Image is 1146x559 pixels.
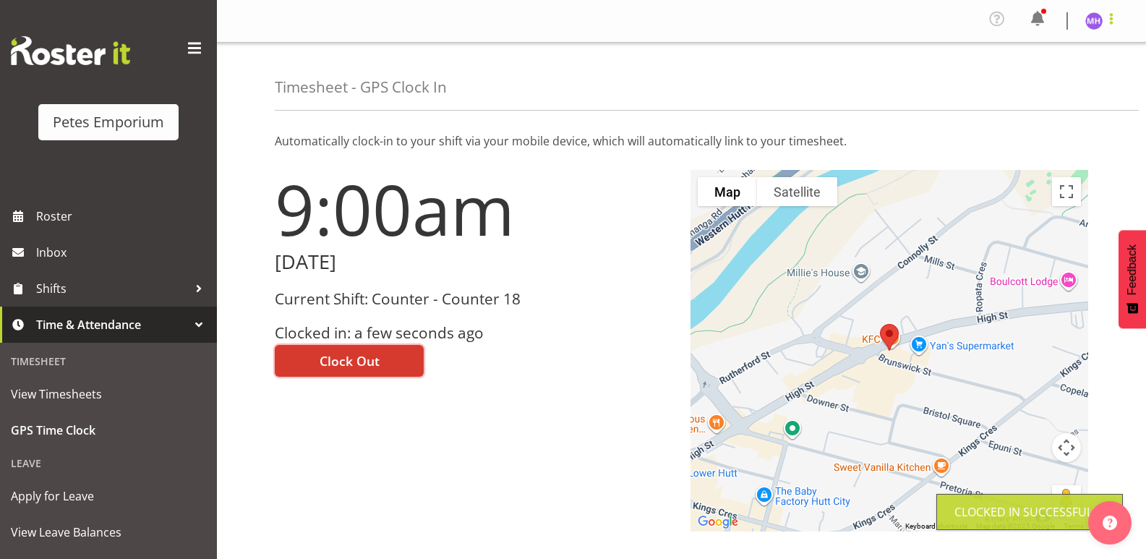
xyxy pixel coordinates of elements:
[1052,433,1081,462] button: Map camera controls
[1085,12,1103,30] img: mackenzie-halford4471.jpg
[36,314,188,336] span: Time & Attendance
[53,111,164,133] div: Petes Emporium
[1052,177,1081,206] button: Toggle fullscreen view
[320,351,380,370] span: Clock Out
[4,478,213,514] a: Apply for Leave
[1052,485,1081,514] button: Drag Pegman onto the map to open Street View
[757,177,837,206] button: Show satellite imagery
[905,521,967,532] button: Keyboard shortcuts
[36,205,210,227] span: Roster
[11,36,130,65] img: Rosterit website logo
[4,448,213,478] div: Leave
[954,503,1105,521] div: Clocked in Successfully
[275,345,424,377] button: Clock Out
[698,177,757,206] button: Show street map
[275,170,673,248] h1: 9:00am
[11,521,206,543] span: View Leave Balances
[4,514,213,550] a: View Leave Balances
[11,485,206,507] span: Apply for Leave
[275,79,447,95] h4: Timesheet - GPS Clock In
[275,251,673,273] h2: [DATE]
[36,242,210,263] span: Inbox
[11,419,206,441] span: GPS Time Clock
[275,325,673,341] h3: Clocked in: a few seconds ago
[694,513,742,532] a: Open this area in Google Maps (opens a new window)
[1126,244,1139,295] span: Feedback
[11,383,206,405] span: View Timesheets
[1119,230,1146,328] button: Feedback - Show survey
[4,346,213,376] div: Timesheet
[275,291,673,307] h3: Current Shift: Counter - Counter 18
[4,376,213,412] a: View Timesheets
[1103,516,1117,530] img: help-xxl-2.png
[36,278,188,299] span: Shifts
[275,132,1088,150] p: Automatically clock-in to your shift via your mobile device, which will automatically link to you...
[694,513,742,532] img: Google
[4,412,213,448] a: GPS Time Clock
